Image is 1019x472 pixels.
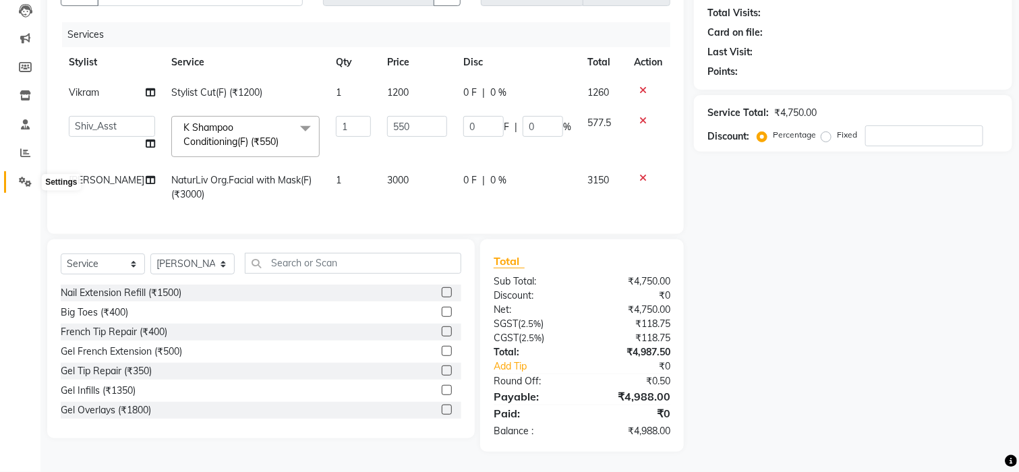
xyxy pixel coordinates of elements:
div: Paid: [484,405,582,421]
div: Discount: [484,289,582,303]
div: ₹4,988.00 [582,424,680,438]
span: 1 [336,86,341,98]
div: ₹118.75 [582,331,680,345]
label: Percentage [773,129,816,141]
div: Discount: [707,129,749,144]
div: Total Visits: [707,6,761,20]
th: Stylist [61,47,163,78]
span: 1260 [587,86,609,98]
div: ₹4,987.50 [582,345,680,359]
div: Gel Infills (₹1350) [61,384,136,398]
div: Sub Total: [484,274,582,289]
div: ₹4,750.00 [582,303,680,317]
span: 0 % [490,173,506,187]
div: ( ) [484,331,582,345]
div: Balance : [484,424,582,438]
div: French Tip Repair (₹400) [61,325,167,339]
span: K Shampoo Conditioning(F) (₹550) [183,121,279,148]
div: Big Toes (₹400) [61,305,128,320]
div: Gel French Extension (₹500) [61,345,182,359]
a: Add Tip [484,359,598,374]
span: NaturLiv Org.Facial with Mask(F) (₹3000) [171,174,312,200]
div: ₹4,750.00 [774,106,817,120]
div: ₹0 [582,405,680,421]
div: Total: [484,345,582,359]
div: Service Total: [707,106,769,120]
th: Total [579,47,626,78]
span: 2.5% [521,318,541,329]
th: Price [379,47,455,78]
div: Round Off: [484,374,582,388]
span: Stylist Cut(F) (₹1200) [171,86,262,98]
th: Qty [328,47,380,78]
div: Net: [484,303,582,317]
div: Gel Overlays (₹1800) [61,403,151,417]
div: Settings [42,175,80,191]
div: ₹4,988.00 [582,388,680,405]
span: 0 % [490,86,506,100]
span: | [482,173,485,187]
div: Services [62,22,680,47]
div: Last Visit: [707,45,753,59]
span: 0 F [463,173,477,187]
span: CGST [494,332,519,344]
span: SGST [494,318,518,330]
span: 3000 [387,174,409,186]
div: Gel Tip Repair (₹350) [61,364,152,378]
th: Service [163,47,328,78]
label: Fixed [837,129,857,141]
span: 0 F [463,86,477,100]
input: Search or Scan [245,253,461,274]
span: 2.5% [521,332,542,343]
span: Vikram [69,86,99,98]
span: 577.5 [587,117,611,129]
span: | [482,86,485,100]
span: | [515,120,517,134]
div: ( ) [484,317,582,331]
span: F [504,120,509,134]
th: Disc [455,47,579,78]
th: Action [626,47,670,78]
div: Payable: [484,388,582,405]
div: ₹0 [598,359,680,374]
div: ₹118.75 [582,317,680,331]
a: x [279,136,285,148]
span: 3150 [587,174,609,186]
div: ₹0.50 [582,374,680,388]
span: 1200 [387,86,409,98]
div: ₹4,750.00 [582,274,680,289]
span: 1 [336,174,341,186]
div: ₹0 [582,289,680,303]
div: Points: [707,65,738,79]
span: Total [494,254,525,268]
span: % [563,120,571,134]
div: Card on file: [707,26,763,40]
span: [PERSON_NAME] [69,174,144,186]
div: Nail Extension Refill (₹1500) [61,286,181,300]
